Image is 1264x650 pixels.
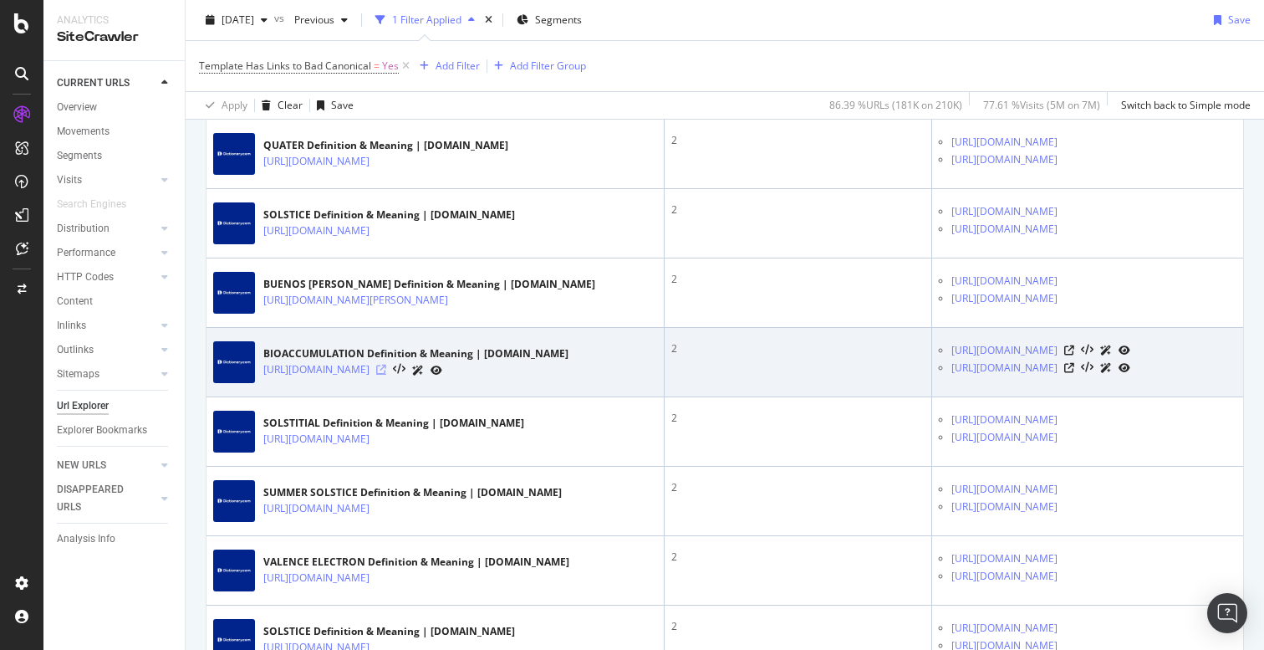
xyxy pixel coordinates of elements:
a: [URL][DOMAIN_NAME] [263,570,370,586]
a: Visit Online Page [376,365,386,375]
button: Switch back to Simple mode [1114,92,1251,119]
div: SiteCrawler [57,28,171,47]
span: vs [274,11,288,25]
a: [URL][DOMAIN_NAME] [263,153,370,170]
button: Clear [255,92,303,119]
a: [URL][DOMAIN_NAME] [951,290,1058,307]
div: DISAPPEARED URLS [57,481,141,516]
div: Open Intercom Messenger [1207,593,1247,633]
div: Segments [57,147,102,165]
div: Analytics [57,13,171,28]
a: [URL][DOMAIN_NAME] [951,203,1058,220]
img: main image [213,411,255,453]
a: AI Url Details [1100,359,1112,376]
a: NEW URLS [57,457,156,474]
div: CURRENT URLS [57,74,130,92]
div: Save [1228,13,1251,27]
div: Switch back to Simple mode [1121,98,1251,112]
a: Analysis Info [57,530,173,548]
a: HTTP Codes [57,269,156,286]
div: Overview [57,99,97,116]
a: [URL][DOMAIN_NAME] [951,620,1058,637]
button: Previous [288,7,354,33]
span: Template Has Links to Bad Canonical [199,59,371,73]
div: 2 [671,411,925,426]
a: [URL][DOMAIN_NAME][PERSON_NAME] [263,292,448,309]
a: AI Url Details [1100,341,1112,359]
img: main image [213,202,255,244]
div: 86.39 % URLs ( 181K on 210K ) [829,98,962,112]
a: [URL][DOMAIN_NAME] [951,499,1058,515]
div: HTTP Codes [57,269,114,286]
img: main image [213,133,255,175]
a: [URL][DOMAIN_NAME] [951,412,1058,428]
button: Save [1207,7,1251,33]
button: Save [310,92,354,119]
button: 1 Filter Applied [369,7,482,33]
div: Search Engines [57,196,126,213]
a: Performance [57,244,156,262]
div: VALENCE ELECTRON Definition & Meaning | [DOMAIN_NAME] [263,555,569,570]
a: Sitemaps [57,366,156,383]
div: 2 [671,480,925,495]
div: NEW URLS [57,457,106,474]
a: [URL][DOMAIN_NAME] [951,550,1058,567]
a: Outlinks [57,341,156,359]
button: View HTML Source [393,364,405,376]
div: Clear [278,98,303,112]
span: Yes [382,54,399,78]
img: main image [213,341,255,383]
a: Content [57,293,173,310]
div: 2 [671,202,925,218]
div: BUENOS [PERSON_NAME] Definition & Meaning | [DOMAIN_NAME] [263,277,595,292]
div: Explorer Bookmarks [57,422,147,439]
a: Inlinks [57,317,156,335]
button: Segments [510,7,589,33]
button: Apply [199,92,247,119]
img: main image [213,272,255,314]
div: 2 [671,133,925,148]
div: SOLSTICE Definition & Meaning | [DOMAIN_NAME] [263,624,515,639]
a: [URL][DOMAIN_NAME] [951,221,1058,238]
div: Outlinks [57,341,94,359]
a: Visit Online Page [1064,345,1074,356]
button: View HTML Source [1081,362,1093,374]
span: = [374,59,380,73]
div: Url Explorer [57,397,109,415]
a: [URL][DOMAIN_NAME] [951,134,1058,151]
a: Url Explorer [57,397,173,415]
button: Add Filter Group [487,56,586,76]
a: [URL][DOMAIN_NAME] [263,361,370,378]
a: AI Url Details [412,361,424,379]
div: 2 [671,272,925,287]
div: SOLSTICE Definition & Meaning | [DOMAIN_NAME] [263,207,515,223]
button: [DATE] [199,7,274,33]
a: [URL][DOMAIN_NAME] [951,568,1058,585]
a: [URL][DOMAIN_NAME] [263,223,370,239]
a: Explorer Bookmarks [57,422,173,439]
a: [URL][DOMAIN_NAME] [951,342,1058,359]
div: 2 [671,550,925,565]
div: Save [331,98,354,112]
a: URL Inspection [431,361,442,379]
span: Previous [288,13,334,27]
a: Search Engines [57,196,143,213]
a: URL Inspection [1119,359,1130,376]
div: 77.61 % Visits ( 5M on 7M ) [983,98,1100,112]
a: Visit Online Page [1064,363,1074,373]
a: [URL][DOMAIN_NAME] [951,360,1058,376]
img: main image [213,550,255,591]
a: [URL][DOMAIN_NAME] [263,431,370,448]
a: [URL][DOMAIN_NAME] [951,151,1058,168]
div: Inlinks [57,317,86,335]
a: Movements [57,123,173,141]
a: [URL][DOMAIN_NAME] [951,481,1058,498]
a: DISAPPEARED URLS [57,481,156,516]
div: 2 [671,341,925,356]
span: Segments [535,13,582,27]
div: Movements [57,123,110,141]
img: main image [213,480,255,522]
div: times [482,12,496,28]
span: 2025 Oct. 3rd [222,13,254,27]
div: SUMMER SOLSTICE Definition & Meaning | [DOMAIN_NAME] [263,485,562,500]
